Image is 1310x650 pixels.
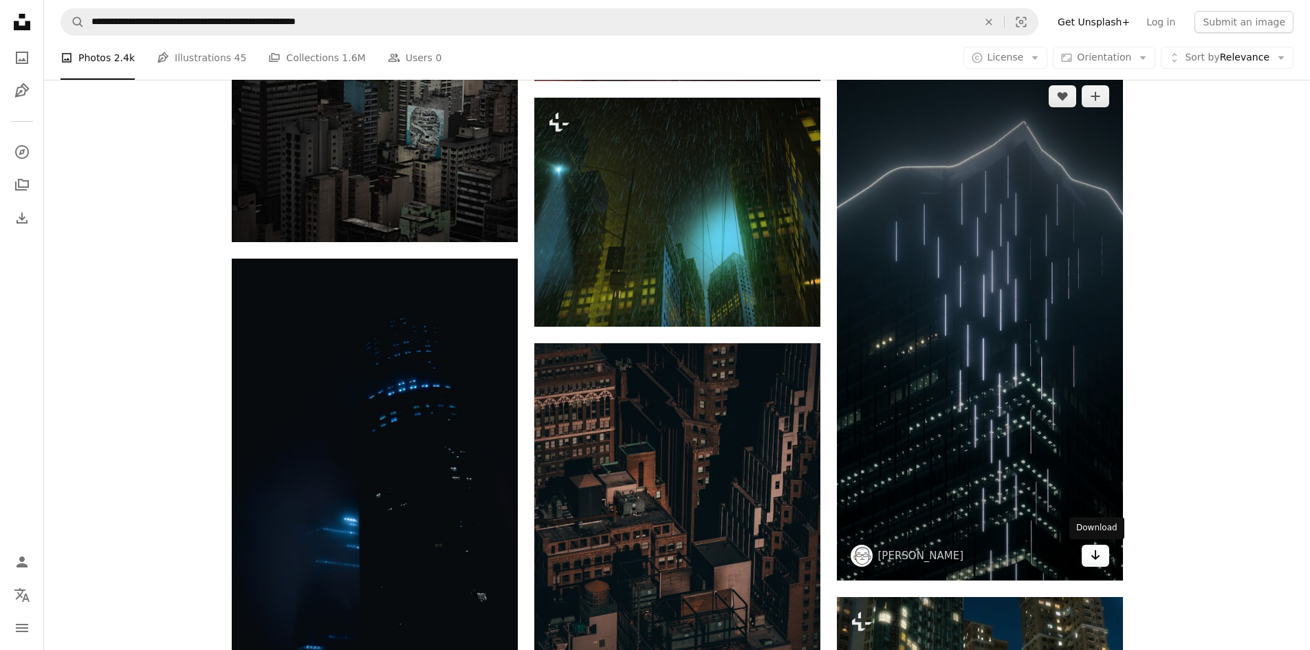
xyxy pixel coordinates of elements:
[8,581,36,609] button: Language
[851,545,873,567] img: Go to Sora Sagano's profile
[1077,52,1131,63] span: Orientation
[1082,545,1109,567] a: Download
[435,50,441,65] span: 0
[157,36,246,80] a: Illustrations 45
[342,50,365,65] span: 1.6M
[234,50,247,65] span: 45
[837,320,1123,332] a: black and white computer keyboard
[1185,52,1219,63] span: Sort by
[232,140,518,153] a: high rise buildings during daytime
[8,77,36,105] a: Illustrations
[1069,517,1124,539] div: Download
[8,8,36,39] a: Home — Unsplash
[61,8,1038,36] form: Find visuals sitewide
[837,72,1123,581] img: black and white computer keyboard
[1082,85,1109,107] button: Add to Collection
[534,98,820,327] img: Rain falls on a futuristic cityscape.
[8,171,36,199] a: Collections
[1049,85,1076,107] button: Like
[534,515,820,528] a: a city with many buildings
[534,206,820,218] a: Rain falls on a futuristic cityscape.
[1194,11,1293,33] button: Submit an image
[8,138,36,166] a: Explore
[388,36,442,80] a: Users 0
[8,614,36,642] button: Menu
[1049,11,1138,33] a: Get Unsplash+
[878,549,964,563] a: [PERSON_NAME]
[974,9,1004,35] button: Clear
[8,204,36,232] a: Download History
[1161,47,1293,69] button: Sort byRelevance
[61,9,85,35] button: Search Unsplash
[1185,51,1269,65] span: Relevance
[1053,47,1155,69] button: Orientation
[8,548,36,576] a: Log in / Sign up
[1005,9,1038,35] button: Visual search
[232,491,518,503] a: a very tall building lit up in the dark
[8,44,36,72] a: Photos
[232,52,518,242] img: high rise buildings during daytime
[963,47,1048,69] button: License
[268,36,365,80] a: Collections 1.6M
[1138,11,1183,33] a: Log in
[987,52,1024,63] span: License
